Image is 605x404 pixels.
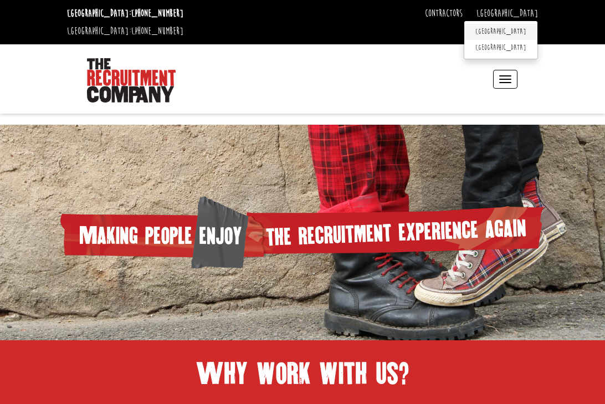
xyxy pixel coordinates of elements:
ul: [GEOGRAPHIC_DATA] [464,21,538,59]
a: [GEOGRAPHIC_DATA] [464,40,537,56]
a: [PHONE_NUMBER] [131,7,183,19]
h1: Why work with us? [67,357,538,390]
a: [GEOGRAPHIC_DATA] [476,7,538,19]
img: The Recruitment Company [87,58,176,103]
li: [GEOGRAPHIC_DATA]: [64,4,186,22]
li: [GEOGRAPHIC_DATA]: [64,22,186,40]
a: Contractors [425,7,463,19]
a: [PHONE_NUMBER] [131,25,183,37]
a: [GEOGRAPHIC_DATA] [464,24,537,40]
img: homepage-heading.png [60,196,545,268]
